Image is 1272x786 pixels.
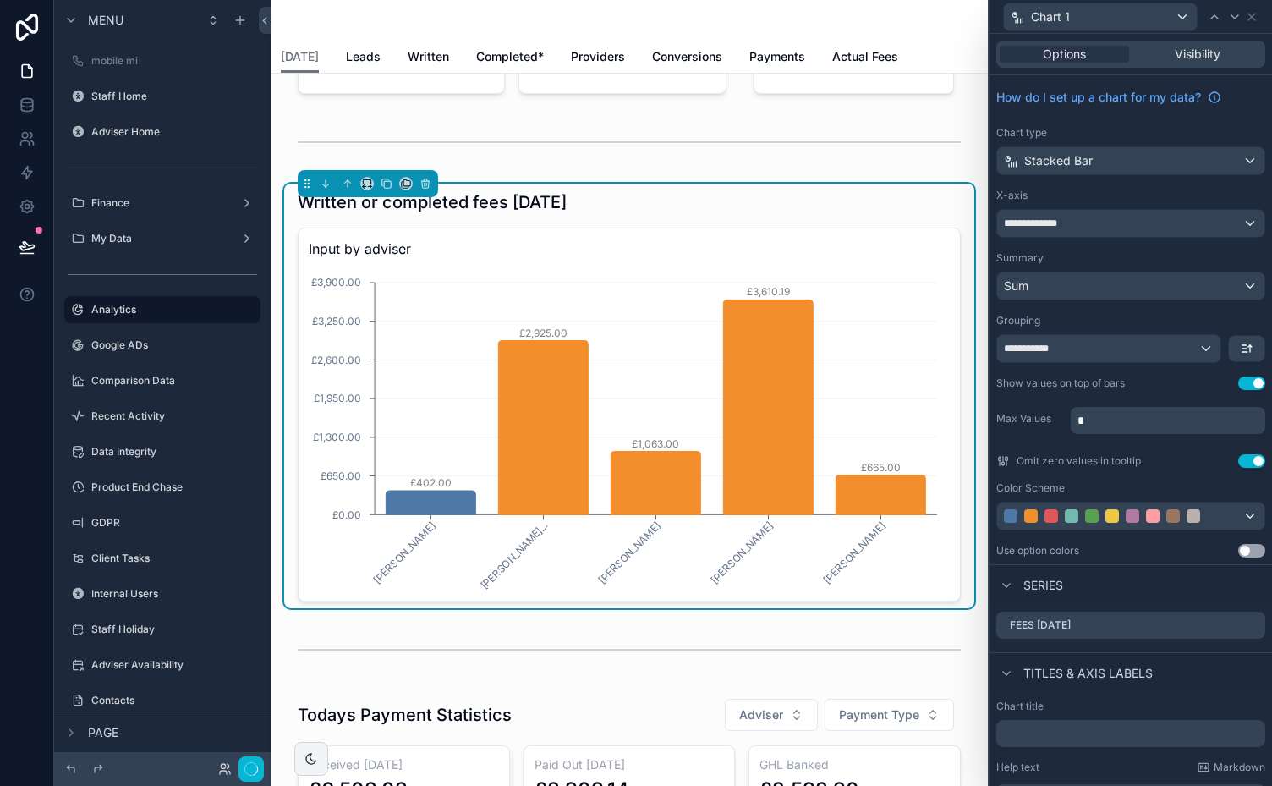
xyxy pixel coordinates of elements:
label: Contacts [91,694,257,707]
tspan: £2,600.00 [311,354,361,366]
label: Comparison Data [91,374,257,388]
tspan: [PERSON_NAME] [820,519,887,586]
span: Stacked Bar [1024,152,1093,169]
tspan: £650.00 [321,470,361,482]
label: Grouping [996,314,1040,327]
span: Sum [1004,278,1028,294]
tspan: £402.00 [410,476,452,489]
span: Menu [88,12,123,29]
label: Data Integrity [91,445,257,459]
span: Omit zero values in tooltip [1017,454,1141,468]
span: Conversions [652,48,722,65]
a: Adviser Home [64,118,260,146]
tspan: £3,900.00 [311,276,361,289]
a: Actual Fees [832,41,898,75]
a: Comparison Data [64,367,260,394]
a: Google ADs [64,332,260,359]
label: Fees [DATE] [1010,618,1071,632]
label: Product End Chase [91,481,257,494]
h1: Written or completed fees [DATE] [298,190,567,214]
tspan: £0.00 [332,508,361,521]
label: Adviser Availability [91,658,257,672]
tspan: £3,610.19 [747,285,790,298]
tspan: [PERSON_NAME] [595,519,662,586]
button: Stacked Bar [996,146,1265,175]
span: Chart 1 [1031,8,1070,25]
label: mobile mi [91,54,257,68]
a: Internal Users [64,580,260,607]
a: Client Tasks [64,545,260,572]
span: Input by adviser [309,239,950,259]
div: scrollable content [1071,404,1265,434]
tspan: [PERSON_NAME] [370,519,437,586]
label: GDPR [91,516,257,530]
label: Help text [996,761,1039,774]
a: GDPR [64,509,260,536]
button: Chart 1 [1003,3,1198,31]
a: How do I set up a chart for my data? [996,89,1221,106]
label: Analytics [91,303,250,316]
a: Contacts [64,687,260,714]
a: Analytics [64,296,260,323]
span: How do I set up a chart for my data? [996,89,1201,106]
label: Staff Holiday [91,623,257,636]
label: Staff Home [91,90,257,103]
div: Use option colors [996,544,1079,558]
label: Adviser Home [91,125,257,139]
label: Color Scheme [996,481,1065,495]
a: Payments [749,41,805,75]
tspan: [PERSON_NAME]... [478,519,551,592]
span: Titles & Axis labels [1023,665,1153,682]
span: Options [1043,46,1086,63]
span: Payments [749,48,805,65]
a: Data Integrity [64,438,260,465]
label: X-axis [996,189,1028,202]
a: Staff Holiday [64,616,260,643]
div: chart [309,266,950,591]
a: Providers [571,41,625,75]
label: My Data [91,232,233,245]
a: Finance [64,190,260,217]
span: [DATE] [281,48,319,65]
button: Sum [996,272,1265,300]
label: Client Tasks [91,552,257,565]
a: Conversions [652,41,722,75]
tspan: £1,063.00 [632,437,679,450]
label: Google ADs [91,338,257,352]
a: Staff Home [64,83,260,110]
label: Internal Users [91,587,257,601]
a: My Data [64,225,260,252]
label: Finance [91,196,233,210]
span: Completed* [476,48,544,65]
span: Visibility [1175,46,1220,63]
tspan: [PERSON_NAME] [708,519,775,586]
tspan: £1,300.00 [313,431,361,443]
a: Markdown [1197,761,1265,774]
span: Written [408,48,449,65]
span: Leads [346,48,381,65]
span: Series [1023,577,1063,594]
span: Page [88,724,118,741]
span: Actual Fees [832,48,898,65]
a: mobile mi [64,47,260,74]
a: [DATE] [281,41,319,74]
a: Written [408,41,449,75]
a: Product End Chase [64,474,260,501]
label: Summary [996,251,1044,265]
label: Recent Activity [91,409,257,423]
a: Completed* [476,41,544,75]
a: Adviser Availability [64,651,260,679]
div: Show values on top of bars [996,377,1125,390]
label: Max Values [996,412,1064,426]
tspan: £1,950.00 [314,392,361,404]
label: Chart title [996,700,1044,713]
span: Markdown [1214,761,1265,774]
tspan: £665.00 [861,461,901,474]
a: Recent Activity [64,403,260,430]
span: Providers [571,48,625,65]
tspan: £2,925.00 [519,327,567,339]
tspan: £3,250.00 [312,315,361,327]
a: Leads [346,41,381,75]
label: Chart type [996,126,1047,140]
